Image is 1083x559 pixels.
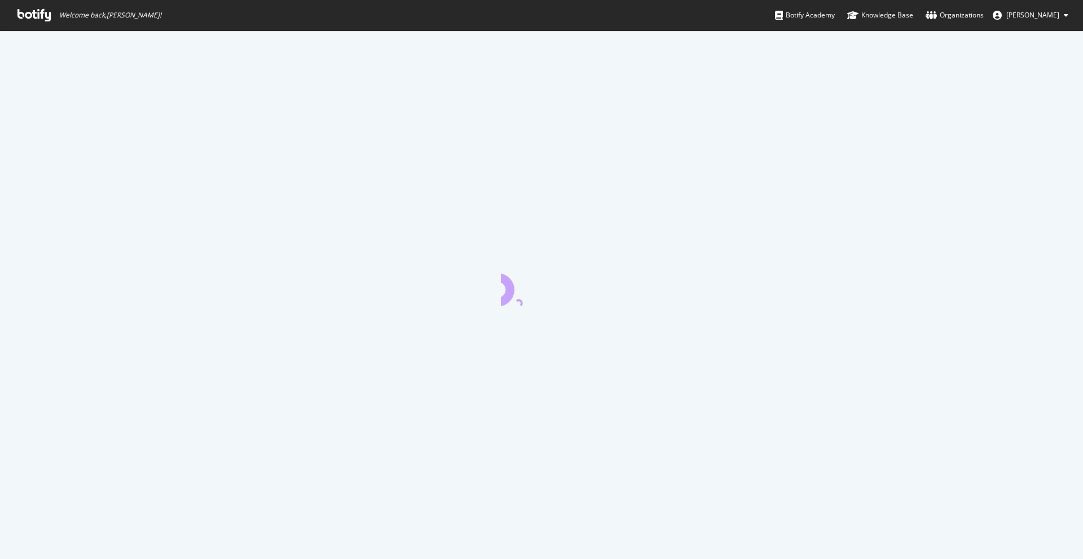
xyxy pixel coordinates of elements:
div: Knowledge Base [847,10,913,21]
div: animation [501,265,582,306]
span: Carolina Santana [1006,10,1059,20]
span: Welcome back, [PERSON_NAME] ! [59,11,161,20]
div: Organizations [926,10,984,21]
button: [PERSON_NAME] [984,6,1077,24]
div: Botify Academy [775,10,835,21]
